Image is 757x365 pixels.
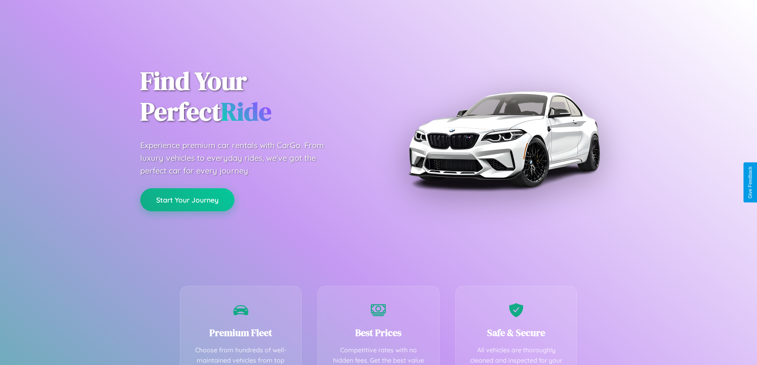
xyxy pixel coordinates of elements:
h3: Safe & Secure [468,326,565,339]
img: Premium BMW car rental vehicle [405,40,603,238]
h3: Premium Fleet [192,326,290,339]
span: Ride [221,94,271,129]
h3: Best Prices [330,326,427,339]
div: Give Feedback [747,166,753,199]
h1: Find Your Perfect [140,66,367,127]
button: Start Your Journey [140,188,234,211]
p: Experience premium car rentals with CarGo. From luxury vehicles to everyday rides, we've got the ... [140,139,339,177]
